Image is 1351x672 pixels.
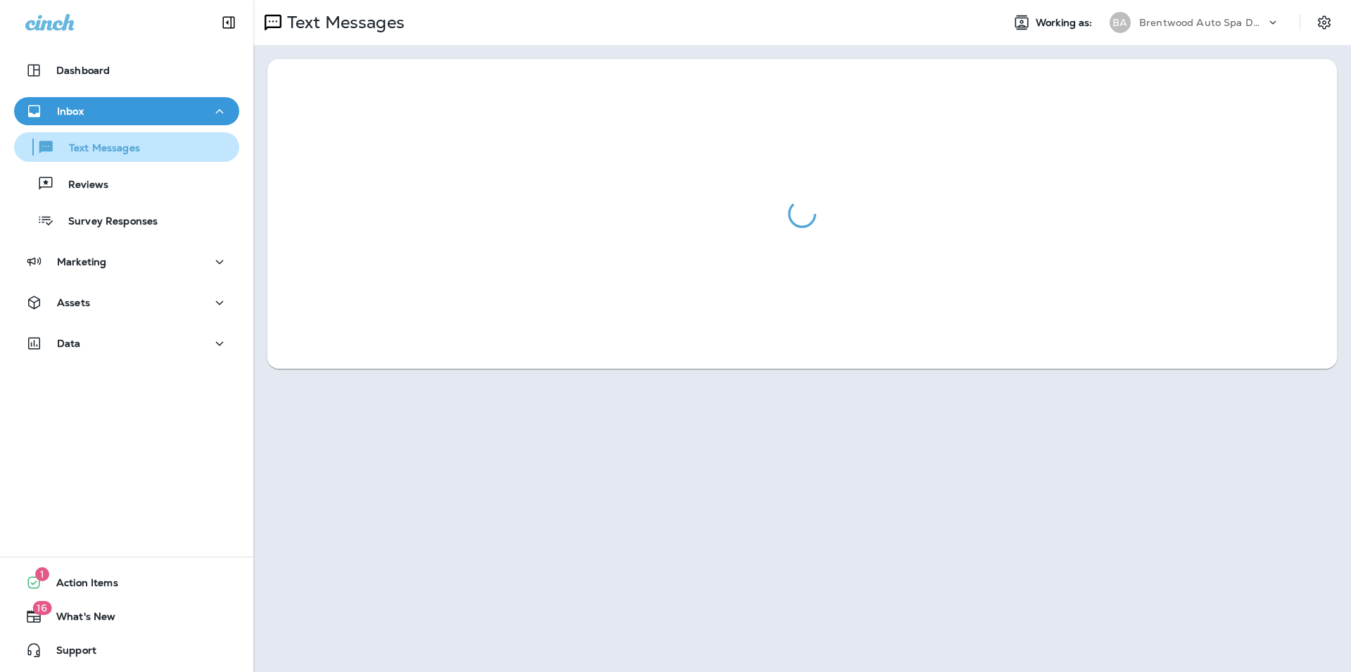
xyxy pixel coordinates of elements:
[14,169,239,198] button: Reviews
[14,329,239,357] button: Data
[281,12,405,33] p: Text Messages
[14,248,239,276] button: Marketing
[42,611,115,628] span: What's New
[32,601,51,615] span: 16
[1036,17,1096,29] span: Working as:
[1139,17,1266,28] p: Brentwood Auto Spa DBA Tri City Express Lube
[57,338,81,349] p: Data
[14,289,239,317] button: Assets
[57,106,84,117] p: Inbox
[1110,12,1131,33] div: BA
[14,602,239,630] button: 16What's New
[57,256,106,267] p: Marketing
[14,205,239,235] button: Survey Responses
[14,132,239,162] button: Text Messages
[56,65,110,76] p: Dashboard
[42,645,96,661] span: Support
[57,297,90,308] p: Assets
[54,215,158,229] p: Survey Responses
[14,97,239,125] button: Inbox
[14,569,239,597] button: 1Action Items
[209,8,248,37] button: Collapse Sidebar
[55,142,140,156] p: Text Messages
[1312,10,1337,35] button: Settings
[42,577,118,594] span: Action Items
[54,179,108,192] p: Reviews
[14,636,239,664] button: Support
[35,567,49,581] span: 1
[14,56,239,84] button: Dashboard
